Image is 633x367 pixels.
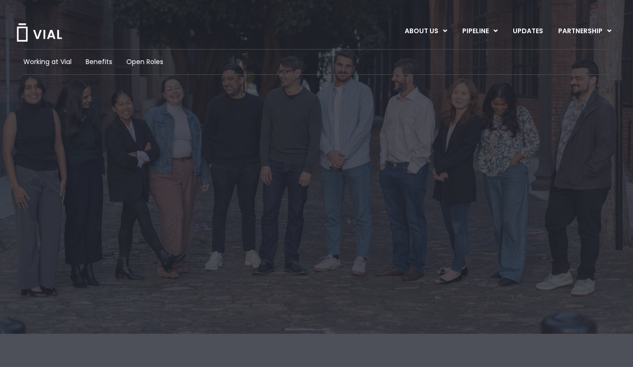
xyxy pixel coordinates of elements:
[455,23,505,39] a: PIPELINEMenu Toggle
[551,23,619,39] a: PARTNERSHIPMenu Toggle
[23,57,72,67] a: Working at Vial
[397,23,454,39] a: ABOUT USMenu Toggle
[126,57,163,67] a: Open Roles
[16,23,63,42] img: Vial Logo
[86,57,112,67] a: Benefits
[505,23,550,39] a: UPDATES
